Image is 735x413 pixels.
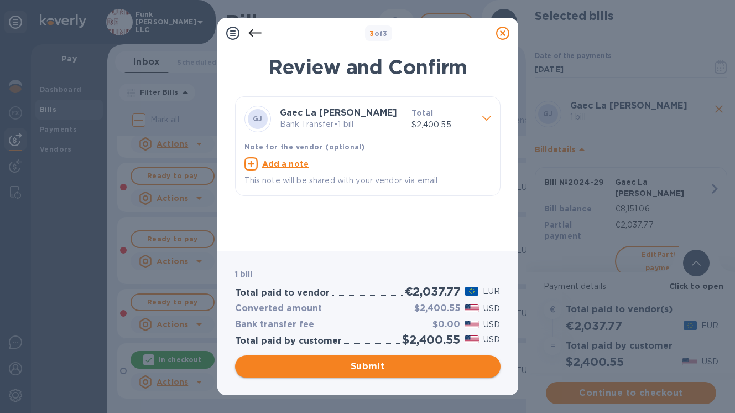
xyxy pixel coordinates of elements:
p: EUR [483,286,500,297]
h3: Total paid by customer [235,336,342,347]
h3: $0.00 [432,319,460,330]
p: USD [483,334,500,345]
img: USD [465,304,479,312]
b: Note for the vendor (optional) [244,143,366,151]
div: GJGaec La [PERSON_NAME]Bank Transfer•1 billTotal$2,400.55Note for the vendor (optional)Add a note... [244,106,491,187]
span: 3 [369,29,374,38]
h2: $2,400.55 [402,333,460,347]
img: USD [465,335,479,343]
b: Gaec La [PERSON_NAME] [280,107,397,118]
b: of 3 [369,29,388,38]
p: Bank Transfer • 1 bill [280,118,403,130]
button: Submit [235,355,501,378]
h3: Bank transfer fee [235,319,314,330]
p: USD [483,303,500,314]
span: Submit [244,360,492,373]
h3: $2,400.55 [414,303,460,314]
p: $2,400.55 [411,119,473,131]
p: This note will be shared with your vendor via email [244,175,491,187]
h3: Total paid to vendor [235,288,330,298]
u: Add a note [262,159,309,168]
img: USD [465,321,479,328]
h2: €2,037.77 [405,285,461,298]
p: USD [483,319,500,331]
h3: Converted amount [235,303,322,314]
b: Total [411,109,434,117]
b: GJ [253,115,263,123]
h1: Review and Confirm [235,55,501,79]
b: 1 bill [235,270,253,278]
